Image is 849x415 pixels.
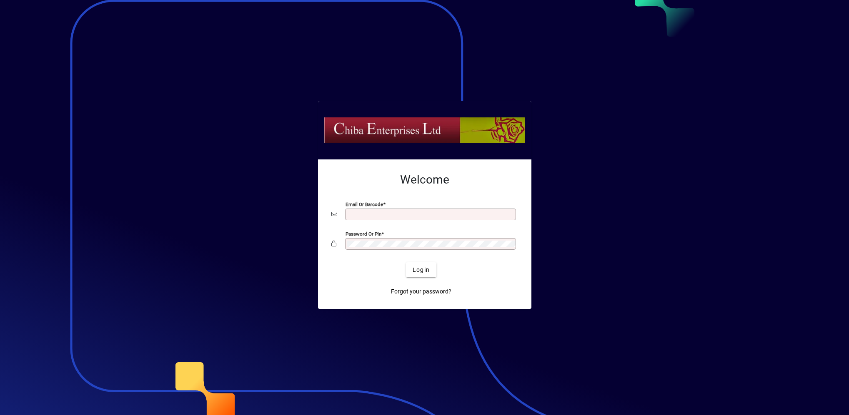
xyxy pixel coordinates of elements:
[391,287,451,296] span: Forgot your password?
[388,284,455,299] a: Forgot your password?
[346,201,383,207] mat-label: Email or Barcode
[346,231,381,237] mat-label: Password or Pin
[406,262,436,277] button: Login
[413,266,430,274] span: Login
[331,173,518,187] h2: Welcome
